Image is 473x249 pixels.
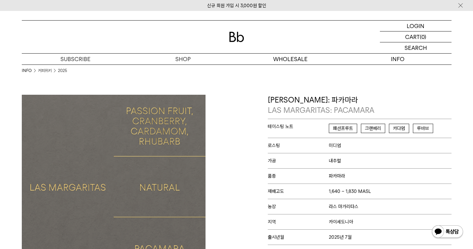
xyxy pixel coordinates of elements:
[329,143,341,148] span: 미디엄
[268,95,452,116] p: [PERSON_NAME]: 파카마라
[420,31,426,42] p: (0)
[404,42,427,53] p: SEARCH
[38,68,52,74] a: 커피위키
[268,234,329,240] span: 출시년월
[329,234,352,240] span: 2025년 7월
[344,54,452,65] p: INFO
[329,173,345,179] span: 파카마라
[329,158,341,164] span: 내추럴
[268,204,329,209] span: 농장
[389,124,409,133] span: 카다멈
[329,219,353,225] span: 카이세도니아
[207,3,266,8] a: 신규 회원 가입 시 3,000원 할인
[129,54,237,65] a: SHOP
[268,219,329,225] span: 지역
[22,54,129,65] a: SUBSCRIBE
[361,124,385,133] span: 크랜베리
[268,189,329,194] span: 재배고도
[431,225,464,240] img: 카카오톡 채널 1:1 채팅 버튼
[268,173,329,179] span: 품종
[380,31,452,42] a: CART (0)
[413,124,433,133] span: 루바브
[229,32,244,42] img: 로고
[268,105,452,116] p: LAS MARGARITAS: PACAMARA
[407,21,424,31] p: LOGIN
[268,158,329,164] span: 가공
[22,68,38,74] li: INFO
[268,124,329,129] span: 테이스팅 노트
[329,124,357,133] span: 패션프루트
[380,21,452,31] a: LOGIN
[405,31,420,42] p: CART
[329,204,358,209] span: 라스 마가리타스
[58,68,67,74] a: 2025
[329,189,371,194] span: 1,640 ~ 1,830 MASL
[237,54,344,65] p: WHOLESALE
[268,143,329,148] span: 로스팅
